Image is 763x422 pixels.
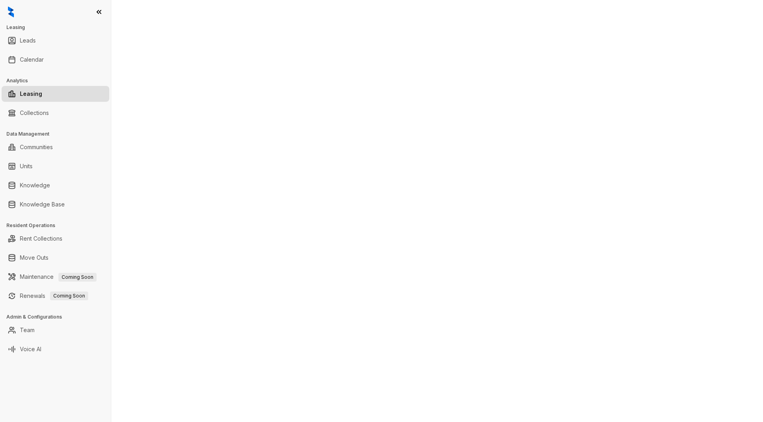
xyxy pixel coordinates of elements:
[2,177,109,193] li: Knowledge
[58,273,97,282] span: Coming Soon
[2,33,109,49] li: Leads
[2,196,109,212] li: Knowledge Base
[20,288,88,304] a: RenewalsComing Soon
[2,322,109,338] li: Team
[8,6,14,18] img: logo
[6,24,111,31] h3: Leasing
[6,130,111,138] h3: Data Management
[50,292,88,300] span: Coming Soon
[20,231,62,247] a: Rent Collections
[20,52,44,68] a: Calendar
[2,52,109,68] li: Calendar
[6,222,111,229] h3: Resident Operations
[20,177,50,193] a: Knowledge
[20,105,49,121] a: Collections
[2,105,109,121] li: Collections
[6,77,111,84] h3: Analytics
[2,86,109,102] li: Leasing
[2,139,109,155] li: Communities
[2,269,109,285] li: Maintenance
[20,86,42,102] a: Leasing
[20,322,35,338] a: Team
[20,250,48,266] a: Move Outs
[20,33,36,49] a: Leads
[6,313,111,321] h3: Admin & Configurations
[2,341,109,357] li: Voice AI
[2,231,109,247] li: Rent Collections
[2,250,109,266] li: Move Outs
[20,341,41,357] a: Voice AI
[2,288,109,304] li: Renewals
[20,139,53,155] a: Communities
[2,158,109,174] li: Units
[20,158,33,174] a: Units
[20,196,65,212] a: Knowledge Base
